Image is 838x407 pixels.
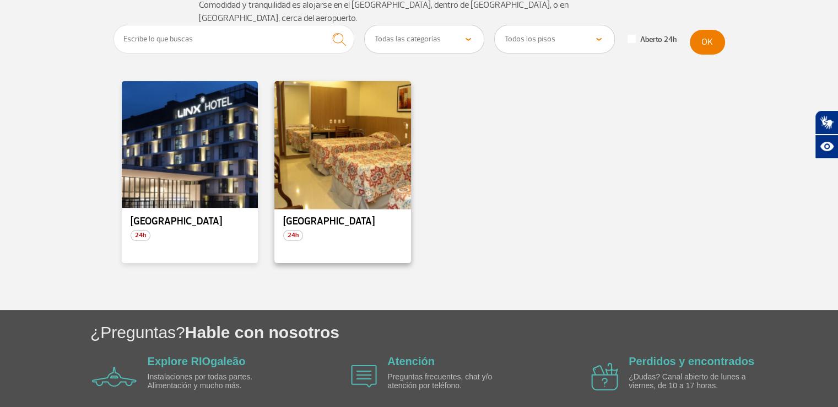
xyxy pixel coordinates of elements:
span: 24h [283,230,303,241]
a: Atención [387,355,435,367]
button: OK [690,30,725,55]
img: airplane icon [92,367,137,387]
p: Preguntas frecuentes, chat y/o atención por teléfono. [387,373,514,390]
a: Perdidos y encontrados [629,355,754,367]
p: [GEOGRAPHIC_DATA] [283,216,402,227]
p: [GEOGRAPHIC_DATA] [131,216,250,227]
label: Aberto 24h [628,35,677,45]
span: 24h [131,230,150,241]
a: Explore RIOgaleão [148,355,246,367]
p: Instalaciones por todas partes. Alimentación y mucho más. [148,373,274,390]
img: airplane icon [351,365,377,388]
img: airplane icon [591,363,618,390]
p: ¿Dudas? Canal abierto de lunes a viernes, de 10 a 17 horas. [629,373,755,390]
button: Abrir recursos assistivos. [815,135,838,159]
button: Abrir tradutor de língua de sinais. [815,110,838,135]
h1: ¿Preguntas? [90,321,838,344]
input: Escribe lo que buscas [113,25,355,53]
span: Hable con nosotros [185,323,339,341]
div: Plugin de acessibilidade da Hand Talk. [815,110,838,159]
